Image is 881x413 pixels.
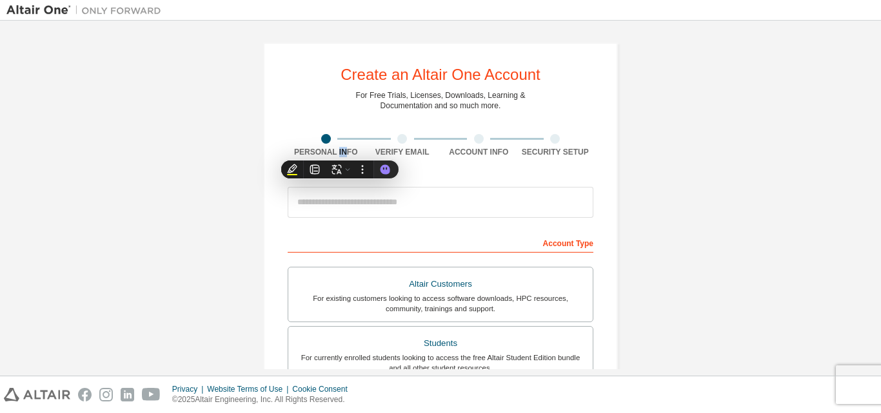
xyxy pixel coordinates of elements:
div: Cookie Consent [292,384,355,394]
div: Account Info [440,147,517,157]
div: Altair Customers [296,275,585,293]
img: youtube.svg [142,388,161,401]
p: © 2025 Altair Engineering, Inc. All Rights Reserved. [172,394,355,405]
div: Website Terms of Use [207,384,292,394]
div: Verify Email [364,147,441,157]
div: For existing customers looking to access software downloads, HPC resources, community, trainings ... [296,293,585,314]
div: Students [296,334,585,352]
div: Create an Altair One Account [341,67,540,82]
div: Security Setup [517,147,594,157]
img: linkedin.svg [121,388,134,401]
img: Altair One [6,4,168,17]
img: instagram.svg [99,388,113,401]
img: altair_logo.svg [4,388,70,401]
div: Personal Info [288,147,364,157]
img: facebook.svg [78,388,92,401]
div: For Free Trials, Licenses, Downloads, Learning & Documentation and so much more. [356,90,526,111]
div: For currently enrolled students looking to access the free Altair Student Edition bundle and all ... [296,352,585,373]
div: Privacy [172,384,207,394]
div: Account Type [288,232,593,253]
